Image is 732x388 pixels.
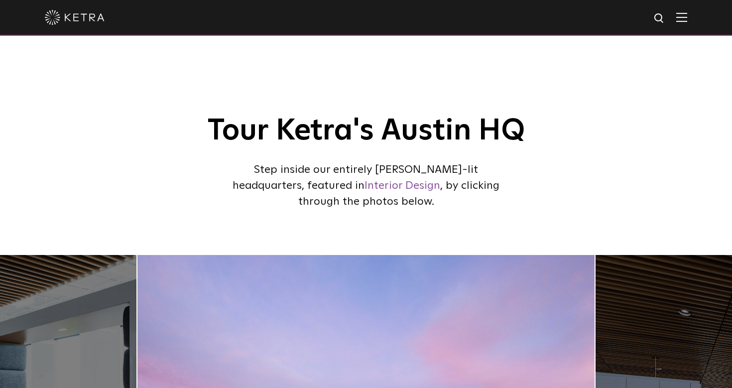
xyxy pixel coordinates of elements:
[676,12,687,22] img: Hamburger%20Nav.svg
[653,12,666,25] img: search icon
[45,10,105,25] img: ketra-logo-2019-white
[184,115,548,147] h2: Tour Ketra's Austin HQ
[232,162,500,210] p: Step inside our entirely [PERSON_NAME]-lit headquarters, featured in , by clicking through the ph...
[365,180,440,191] a: Interior Design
